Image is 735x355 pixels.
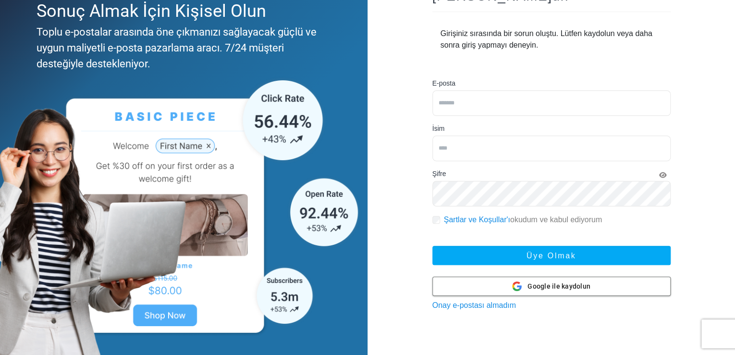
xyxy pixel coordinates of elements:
[527,282,590,290] font: Google ile kaydolun
[432,277,671,296] button: Google ile kaydolun
[432,125,445,132] font: İsim
[37,1,266,21] font: Sonuç Almak İçin Kişisel Olun
[441,29,652,49] font: Girişiniz sırasında bir sorun oluştu. Lütfen kaydolun veya daha sonra giriş yapmayı deneyin.
[444,216,510,224] a: Şartlar ve Koşullar'ı
[432,301,516,309] a: Onay e-postası almadım
[510,216,602,224] font: okudum ve kabul ediyorum
[659,172,667,178] i: Şifreyi Göster
[432,79,455,87] font: E-posta
[37,26,317,70] font: Toplu e-postalar arasında öne çıkmanızı sağlayacak güçlü ve uygun maliyetli e-posta pazarlama ara...
[432,246,671,265] button: Üye olmak
[432,170,446,177] font: Şifre
[527,252,576,260] font: Üye olmak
